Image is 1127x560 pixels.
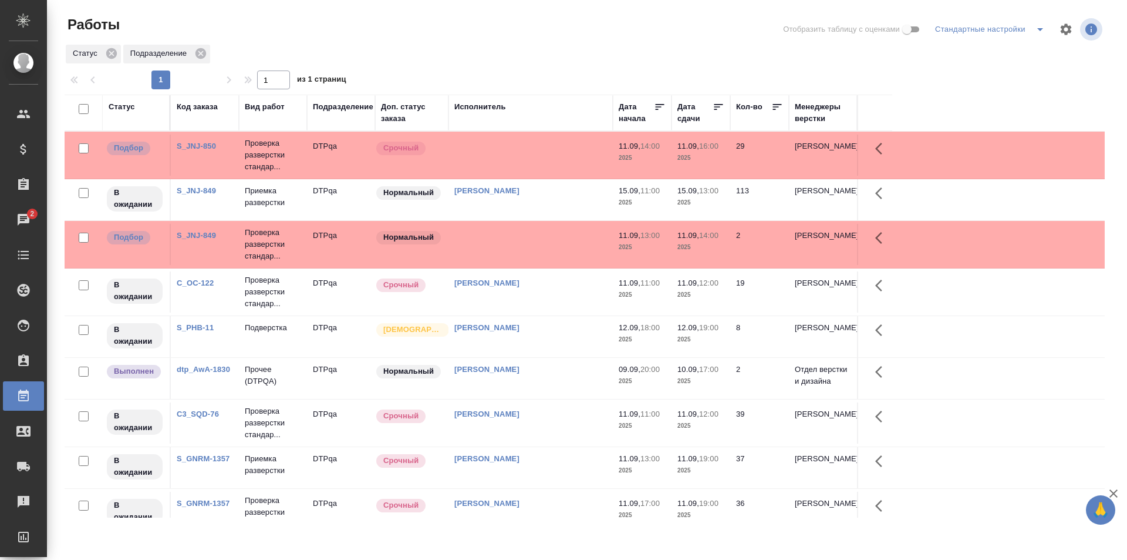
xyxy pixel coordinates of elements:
[383,365,434,377] p: Нормальный
[868,492,896,520] button: Здесь прячутся важные кнопки
[677,289,724,301] p: 2025
[932,20,1052,39] div: split button
[640,323,660,332] p: 18:00
[106,230,164,246] div: Можно подбирать исполнителей
[383,279,419,291] p: Срочный
[106,322,164,350] div: Исполнитель назначен, приступать к работе пока рано
[640,231,660,240] p: 13:00
[619,101,654,125] div: Дата начала
[1052,15,1080,43] span: Настроить таблицу
[383,142,419,154] p: Срочный
[114,232,143,243] p: Подбор
[619,465,666,477] p: 2025
[699,279,718,287] p: 12:00
[23,208,41,220] span: 2
[383,455,419,467] p: Срочный
[245,185,301,209] p: Приемка разверстки
[619,197,666,209] p: 2025
[795,453,851,465] p: [PERSON_NAME]
[677,231,699,240] p: 11.09,
[868,447,896,475] button: Здесь прячутся важные кнопки
[868,316,896,344] button: Здесь прячутся важные кнопки
[383,232,434,243] p: Нормальный
[677,410,699,418] p: 11.09,
[245,405,301,441] p: Проверка разверстки стандар...
[699,323,718,332] p: 19:00
[677,365,699,374] p: 10.09,
[123,45,210,63] div: Подразделение
[699,231,718,240] p: 14:00
[307,447,375,488] td: DTPqa
[699,454,718,463] p: 19:00
[640,499,660,508] p: 17:00
[699,499,718,508] p: 19:00
[245,227,301,262] p: Проверка разверстки стандар...
[677,499,699,508] p: 11.09,
[177,186,216,195] a: S_JNJ-849
[640,454,660,463] p: 13:00
[454,454,519,463] a: [PERSON_NAME]
[106,364,164,380] div: Исполнитель завершил работу
[795,230,851,242] p: [PERSON_NAME]
[454,101,506,113] div: Исполнитель
[114,187,156,210] p: В ожидании
[307,179,375,220] td: DTPqa
[868,403,896,431] button: Здесь прячутся важные кнопки
[454,410,519,418] a: [PERSON_NAME]
[114,499,156,523] p: В ожидании
[619,365,640,374] p: 09.09,
[307,224,375,265] td: DTPqa
[783,24,900,35] span: Отобразить таблицу с оценками
[677,186,699,195] p: 15.09,
[868,179,896,207] button: Здесь прячутся важные кнопки
[619,152,666,164] p: 2025
[699,365,718,374] p: 17:00
[640,186,660,195] p: 11:00
[106,408,164,436] div: Исполнитель назначен, приступать к работе пока рано
[730,358,789,399] td: 2
[297,72,346,89] span: из 1 страниц
[640,142,660,150] p: 14:00
[677,197,724,209] p: 2025
[177,231,216,240] a: S_JNJ-849
[730,316,789,357] td: 8
[699,410,718,418] p: 12:00
[619,509,666,521] p: 2025
[795,101,851,125] div: Менеджеры верстки
[677,454,699,463] p: 11.09,
[177,410,219,418] a: C3_SQD-76
[677,142,699,150] p: 11.09,
[114,455,156,478] p: В ожидании
[868,358,896,386] button: Здесь прячутся важные кнопки
[795,498,851,509] p: [PERSON_NAME]
[106,277,164,305] div: Исполнитель назначен, приступать к работе пока рано
[619,242,666,253] p: 2025
[454,323,519,332] a: [PERSON_NAME]
[177,454,230,463] a: S_GNRM-1357
[795,277,851,289] p: [PERSON_NAME]
[245,322,301,334] p: Подверстка
[619,323,640,332] p: 12.09,
[699,142,718,150] p: 16:00
[677,420,724,432] p: 2025
[640,365,660,374] p: 20:00
[795,364,851,387] p: Отдел верстки и дизайна
[114,365,154,377] p: Выполнен
[1086,495,1115,525] button: 🙏
[307,403,375,444] td: DTPqa
[619,454,640,463] p: 11.09,
[307,492,375,533] td: DTPqa
[619,289,666,301] p: 2025
[177,323,214,332] a: S_PHB-11
[245,138,301,173] p: Проверка разверстки стандар...
[313,101,373,113] div: Подразделение
[677,279,699,287] p: 11.09,
[868,135,896,163] button: Здесь прячутся важные кнопки
[868,224,896,252] button: Здесь прячутся важные кнопки
[381,101,443,125] div: Доп. статус заказа
[730,135,789,176] td: 29
[619,334,666,346] p: 2025
[868,271,896,300] button: Здесь прячутся важные кнопки
[177,499,230,508] a: S_GNRM-1357
[619,142,640,150] p: 11.09,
